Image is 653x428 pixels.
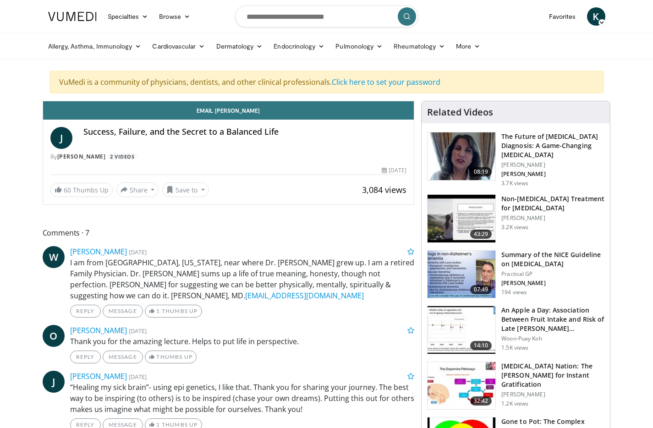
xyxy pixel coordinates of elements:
a: 08:19 The Future of [MEDICAL_DATA] Diagnosis: A Game-Changing [MEDICAL_DATA] [PERSON_NAME] [PERSO... [427,132,604,187]
h4: Success, Failure, and the Secret to a Balanced Life [83,127,407,137]
img: 8c144ef5-ad01-46b8-bbf2-304ffe1f6934.150x105_q85_crop-smart_upscale.jpg [428,362,495,410]
div: VuMedi is a community of physicians, dentists, and other clinical professionals. [49,71,604,93]
h3: Summary of the NICE Guideline on [MEDICAL_DATA] [501,250,604,269]
span: 1 [156,307,160,314]
a: [PERSON_NAME] [57,153,106,160]
p: I am from [GEOGRAPHIC_DATA], [US_STATE], near where Dr. [PERSON_NAME] grew up. I am a retired Fam... [70,257,415,301]
span: 43:29 [470,230,492,239]
p: 194 views [501,289,527,296]
p: [PERSON_NAME] [501,280,604,287]
a: Click here to set your password [332,77,440,87]
a: Pulmonology [330,37,388,55]
span: 32:42 [470,396,492,406]
p: [PERSON_NAME] [501,391,604,398]
span: 1 [156,421,160,428]
div: [DATE] [382,166,406,175]
a: [EMAIL_ADDRESS][DOMAIN_NAME] [245,291,364,301]
a: 32:42 [MEDICAL_DATA] Nation: The [PERSON_NAME] for Instant Gratification [PERSON_NAME] 1.2K views [427,362,604,410]
img: 5773f076-af47-4b25-9313-17a31d41bb95.150x105_q85_crop-smart_upscale.jpg [428,132,495,180]
img: eb9441ca-a77b-433d-ba99-36af7bbe84ad.150x105_q85_crop-smart_upscale.jpg [428,195,495,242]
a: Allergy, Asthma, Immunology [43,37,147,55]
a: J [43,371,65,393]
a: 1 Thumbs Up [145,305,202,318]
a: Dermatology [211,37,269,55]
a: [PERSON_NAME] [70,325,127,335]
p: 1.2K views [501,400,528,407]
input: Search topics, interventions [235,5,418,27]
p: 3.2K views [501,224,528,231]
a: Rheumatology [388,37,450,55]
span: 3,084 views [362,184,406,195]
button: Save to [162,182,209,197]
span: Comments 7 [43,227,415,239]
small: [DATE] [129,373,147,381]
h3: [MEDICAL_DATA] Nation: The [PERSON_NAME] for Instant Gratification [501,362,604,389]
h3: An Apple a Day: Association Between Fruit Intake and Risk of Late [PERSON_NAME]… [501,306,604,333]
p: [PERSON_NAME] [501,170,604,178]
h3: The Future of [MEDICAL_DATA] Diagnosis: A Game-Changing [MEDICAL_DATA] [501,132,604,159]
p: [PERSON_NAME] [501,214,604,222]
h4: Related Videos [427,107,493,118]
span: 07:49 [470,285,492,294]
h3: Non-[MEDICAL_DATA] Treatment for [MEDICAL_DATA] [501,194,604,213]
a: K [587,7,605,26]
a: [PERSON_NAME] [70,247,127,257]
p: 3.7K views [501,180,528,187]
span: 60 [64,186,71,194]
a: Endocrinology [268,37,330,55]
a: 14:10 An Apple a Day: Association Between Fruit Intake and Risk of Late [PERSON_NAME]… Woon-Puay ... [427,306,604,354]
a: [PERSON_NAME] [70,371,127,381]
p: [PERSON_NAME] [501,161,604,169]
p: Woon-Puay Koh [501,335,604,342]
img: 0fb96a29-ee07-42a6-afe7-0422f9702c53.150x105_q85_crop-smart_upscale.jpg [428,306,495,354]
a: Message [103,351,143,363]
a: Reply [70,351,101,363]
img: 8e949c61-8397-4eef-823a-95680e5d1ed1.150x105_q85_crop-smart_upscale.jpg [428,251,495,298]
button: Share [116,182,159,197]
a: Cardiovascular [147,37,210,55]
span: 08:19 [470,167,492,176]
a: Email [PERSON_NAME] [43,101,414,120]
a: Favorites [543,7,582,26]
a: Specialties [102,7,154,26]
a: W [43,246,65,268]
a: 2 Videos [107,153,137,160]
a: More [450,37,486,55]
div: By [50,153,407,161]
a: 60 Thumbs Up [50,183,113,197]
a: 07:49 Summary of the NICE Guideline on [MEDICAL_DATA] Practical GP [PERSON_NAME] 194 views [427,250,604,299]
a: Browse [154,7,196,26]
a: Reply [70,305,101,318]
p: 1.5K views [501,344,528,351]
a: Message [103,305,143,318]
span: 14:10 [470,341,492,350]
p: Thank you for the amazing lecture. Helps to put life in perspective. [70,336,415,347]
p: Practical GP [501,270,604,278]
a: Thumbs Up [145,351,197,363]
small: [DATE] [129,327,147,335]
a: J [50,127,72,149]
small: [DATE] [129,248,147,256]
a: O [43,325,65,347]
img: VuMedi Logo [48,12,97,21]
a: 43:29 Non-[MEDICAL_DATA] Treatment for [MEDICAL_DATA] [PERSON_NAME] 3.2K views [427,194,604,243]
p: “Healing my sick brain”- using epi genetics, I like that. Thank you for sharing your journey. The... [70,382,415,415]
